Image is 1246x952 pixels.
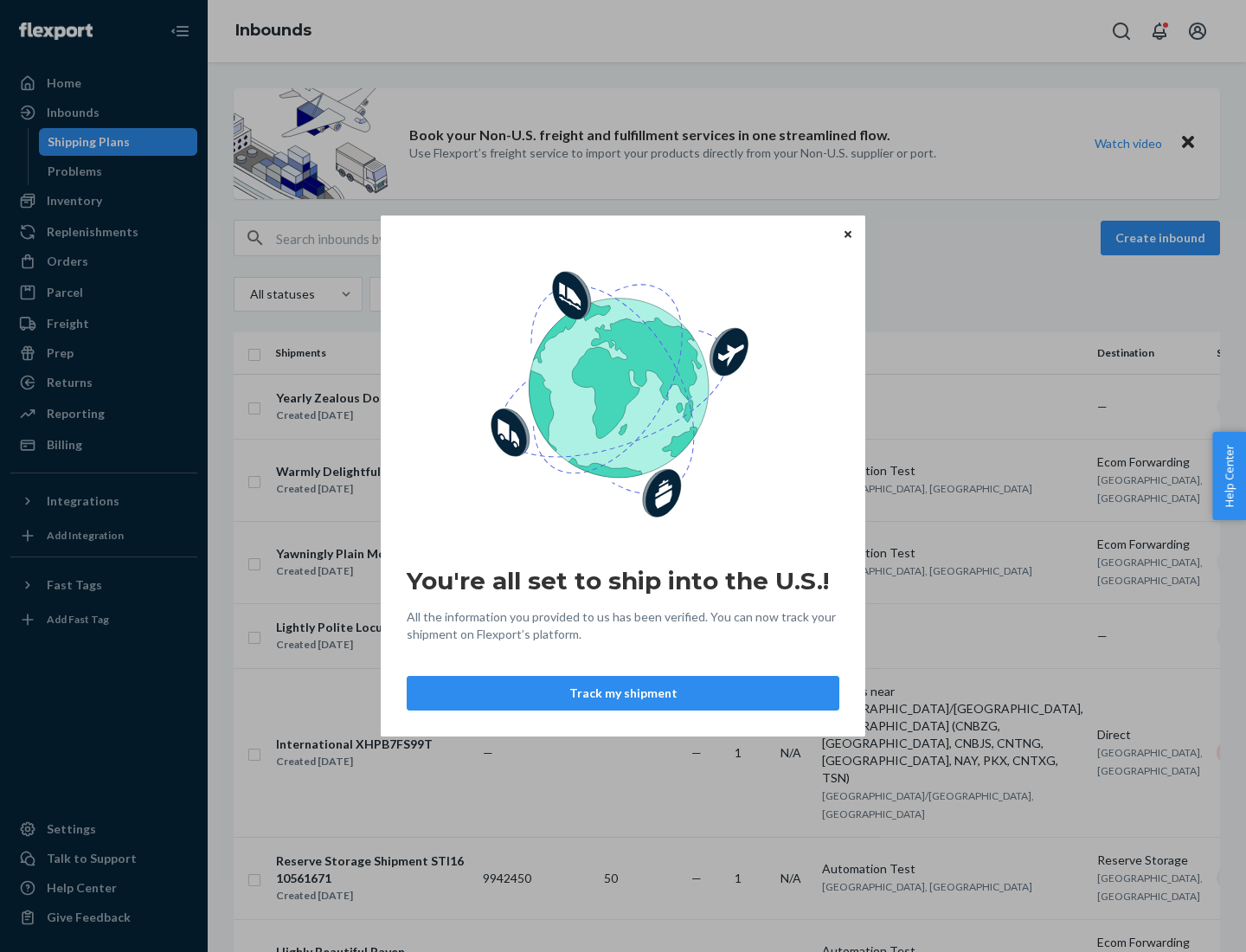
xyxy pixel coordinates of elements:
[407,565,839,596] h2: You're all set to ship into the U.S.!
[839,224,857,243] button: Close
[1212,432,1246,520] button: Help Center
[407,676,839,711] button: Track my shipment
[407,608,839,643] span: All the information you provided to us has been verified. You can now track your shipment on Flex...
